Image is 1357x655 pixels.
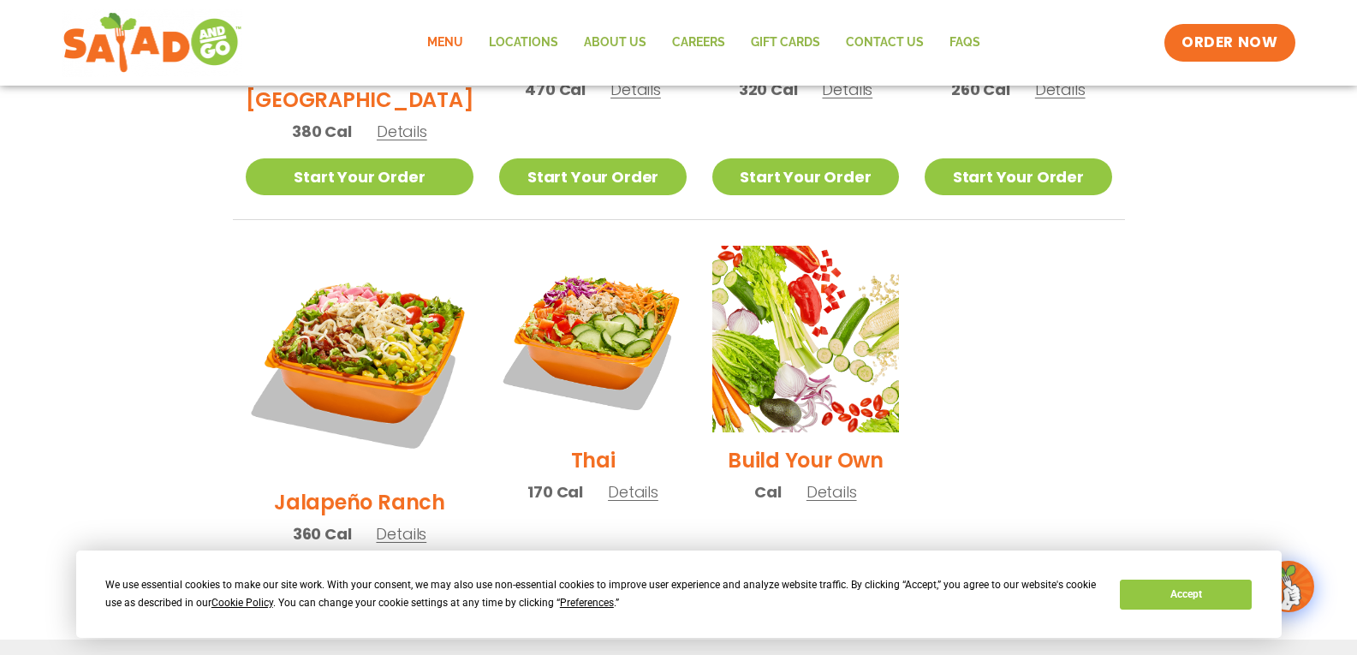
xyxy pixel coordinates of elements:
[76,551,1282,638] div: Cookie Consent Prompt
[728,445,884,475] h2: Build Your Own
[738,23,833,63] a: GIFT CARDS
[560,597,614,609] span: Preferences
[951,78,1010,101] span: 260 Cal
[293,522,352,545] span: 360 Cal
[246,85,474,115] h2: [GEOGRAPHIC_DATA]
[499,246,686,432] img: Product photo for Thai Salad
[211,597,273,609] span: Cookie Policy
[1181,33,1277,53] span: ORDER NOW
[527,480,583,503] span: 170 Cal
[246,246,474,474] img: Product photo for Jalapeño Ranch Salad
[608,481,658,503] span: Details
[833,23,937,63] a: Contact Us
[414,23,476,63] a: Menu
[525,78,586,101] span: 470 Cal
[377,121,427,142] span: Details
[754,480,781,503] span: Cal
[1035,79,1086,100] span: Details
[62,9,243,77] img: new-SAG-logo-768×292
[1164,24,1295,62] a: ORDER NOW
[822,79,872,100] span: Details
[1265,563,1312,610] img: wpChatIcon
[246,158,474,195] a: Start Your Order
[571,23,659,63] a: About Us
[571,445,616,475] h2: Thai
[806,481,857,503] span: Details
[476,23,571,63] a: Locations
[499,158,686,195] a: Start Your Order
[376,523,426,545] span: Details
[659,23,738,63] a: Careers
[274,487,445,517] h2: Jalapeño Ranch
[925,158,1111,195] a: Start Your Order
[292,120,352,143] span: 380 Cal
[610,79,661,100] span: Details
[105,576,1099,612] div: We use essential cookies to make our site work. With your consent, we may also use non-essential ...
[414,23,993,63] nav: Menu
[1120,580,1252,610] button: Accept
[712,246,899,432] img: Product photo for Build Your Own
[712,158,899,195] a: Start Your Order
[937,23,993,63] a: FAQs
[739,78,798,101] span: 320 Cal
